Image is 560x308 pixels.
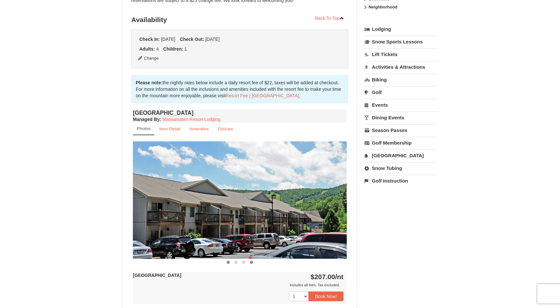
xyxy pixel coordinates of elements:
a: Golf [365,86,437,98]
a: Policies [214,123,237,135]
h3: Availability [131,13,348,26]
strong: Children: [163,46,183,52]
span: Managed By [133,117,159,122]
a: Item Detail [155,123,184,135]
a: [GEOGRAPHIC_DATA] [365,149,437,161]
button: Book Now! [309,291,344,301]
span: [DATE] [205,37,219,42]
strong: Please note: [136,80,162,85]
a: Photos [133,123,154,135]
strong: Check Out: [180,37,204,42]
img: 18876286-40-c42fb63f.jpg [133,141,347,258]
a: Dining Events [365,112,437,124]
h4: [GEOGRAPHIC_DATA] [133,110,347,116]
small: Photos [137,126,150,131]
small: Item Detail [159,126,180,131]
a: Biking [365,74,437,86]
strong: Check In: [139,37,160,42]
span: 1 [184,46,187,52]
strong: Neighborhood [368,5,397,9]
small: Policies [218,126,233,131]
a: Amenities [185,123,213,135]
span: [DATE] [161,37,175,42]
strong: [GEOGRAPHIC_DATA] [133,273,181,278]
a: Golf Instruction [365,175,437,187]
a: Lift Tickets [365,48,437,60]
a: Back To Top [311,13,348,23]
button: Change [138,55,159,62]
a: Lodging [365,23,437,35]
div: the nightly rates below include a daily resort fee of $22, taxes will be added at checkout. For m... [131,75,348,103]
a: Golf Membership [365,137,437,149]
strong: $207.00 [310,273,344,280]
strong: : [133,117,161,122]
a: Season Passes [365,124,437,136]
span: /nt [335,273,344,280]
a: Snow Sports Lessons [365,36,437,48]
a: Events [365,99,437,111]
a: Snow Tubing [365,162,437,174]
a: Resort Fee | [GEOGRAPHIC_DATA] [226,93,299,98]
div: Includes all fees. Tax excluded. [133,282,344,288]
a: Massanutten Resort Lodging [162,117,220,122]
span: 4 [156,46,159,52]
small: Amenities [189,126,209,131]
a: Activities & Attractions [365,61,437,73]
strong: Adults: [139,46,155,52]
